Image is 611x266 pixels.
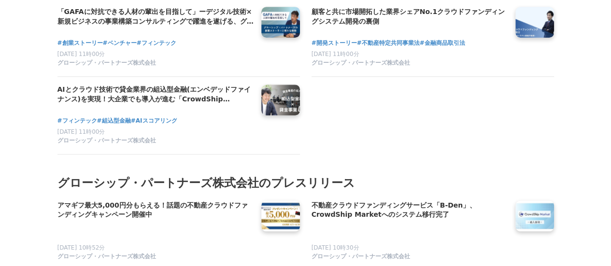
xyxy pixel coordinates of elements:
[57,39,103,48] a: #創業ストーリー
[57,244,105,251] span: [DATE] 10時52分
[312,252,410,261] span: グローシップ・パートナーズ株式会社
[312,51,359,57] span: [DATE] 11時00分
[57,84,254,104] h4: AIとクラウド技術で貸金業界の組込型金融(エンベデッドファイナンス)を実現！大企業でも導入が進む「CrowdShip Lending」
[312,200,508,220] h4: 不動産クラウドファンディングサービス「B-Den」、CrowdShip Marketへのシステム移行完了
[312,39,357,48] a: #開発ストーリー
[312,59,508,69] a: グローシップ・パートナーズ株式会社
[57,137,254,146] a: グローシップ・パートナーズ株式会社
[137,39,176,48] a: #フィンテック
[312,59,410,67] span: グローシップ・パートナーズ株式会社
[57,116,97,126] a: #フィンテック
[97,116,131,126] a: #組込型金融
[57,252,156,261] span: グローシップ・パートナーズ株式会社
[57,174,554,192] h2: グローシップ・パートナーズ株式会社のプレスリリース
[103,39,137,48] a: #ベンチャー
[131,116,177,126] a: #AIスコアリング
[357,39,420,48] a: #不動産特定共同事業法
[57,51,105,57] span: [DATE] 11時00分
[57,128,105,135] span: [DATE] 11時00分
[312,244,359,251] span: [DATE] 10時30分
[57,59,254,69] a: グローシップ・パートナーズ株式会社
[57,59,156,67] span: グローシップ・パートナーズ株式会社
[312,7,508,27] a: 顧客と共に市場開拓した業界シェアNo.1クラウドファンディングシステム開発の裏側
[57,7,254,27] a: 「GAFAに対抗できる人材の輩出を目指して」ーデジタル技術×新規ビジネスの事業構築コンサルティングで躍進を遂げる、グローシップ・パートナーズの創業ストーリーと新たな挑戦
[312,252,508,262] a: グローシップ・パートナーズ株式会社
[312,200,508,221] a: 不動産クラウドファンディングサービス「B-Den」、CrowdShip Marketへのシステム移行完了
[420,39,465,48] a: #金融商品取引法
[57,137,156,145] span: グローシップ・パートナーズ株式会社
[57,252,254,262] a: グローシップ・パートナーズ株式会社
[57,200,254,220] h4: アマギフ最大5,000円分もらえる！話題の不動産クラウドファンディングキャンペーン開催中
[57,84,254,105] a: AIとクラウド技術で貸金業界の組込型金融(エンベデッドファイナンス)を実現！大企業でも導入が進む「CrowdShip Lending」
[57,200,254,221] a: アマギフ最大5,000円分もらえる！話題の不動産クラウドファンディングキャンペーン開催中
